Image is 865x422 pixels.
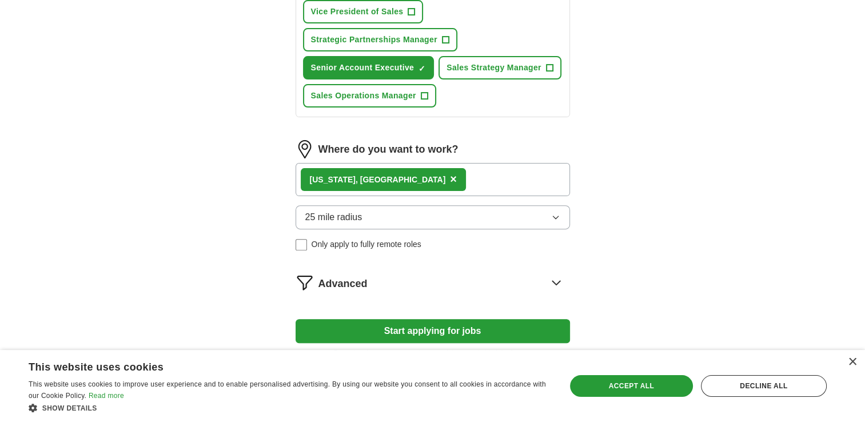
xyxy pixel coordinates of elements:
img: filter [296,273,314,292]
button: 25 mile radius [296,205,570,229]
span: Senior Account Executive [311,62,414,74]
strong: [US_STATE] [310,175,356,184]
a: Read more, opens a new window [89,392,124,400]
button: Start applying for jobs [296,319,570,343]
label: Where do you want to work? [318,142,459,157]
button: Senior Account Executive✓ [303,56,435,79]
span: ✓ [418,64,425,73]
span: This website uses cookies to improve user experience and to enable personalised advertising. By u... [29,380,546,400]
button: Sales Operations Manager [303,84,436,108]
span: 25 mile radius [305,210,362,224]
div: Decline all [701,375,827,397]
button: Strategic Partnerships Manager [303,28,457,51]
button: × [450,171,457,188]
div: Accept all [570,375,693,397]
input: Only apply to fully remote roles [296,239,307,250]
span: × [450,173,457,185]
span: Strategic Partnerships Manager [311,34,437,46]
span: Sales Strategy Manager [447,62,541,74]
img: location.png [296,140,314,158]
span: Advanced [318,276,368,292]
div: Show details [29,402,550,413]
button: Sales Strategy Manager [439,56,561,79]
span: Sales Operations Manager [311,90,416,102]
span: Show details [42,404,97,412]
div: Close [848,358,856,367]
span: Only apply to fully remote roles [312,238,421,250]
div: This website uses cookies [29,357,521,374]
div: , [GEOGRAPHIC_DATA] [310,174,446,186]
span: Vice President of Sales [311,6,404,18]
p: By registering, you consent to us applying to suitable jobs for you [296,348,570,358]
